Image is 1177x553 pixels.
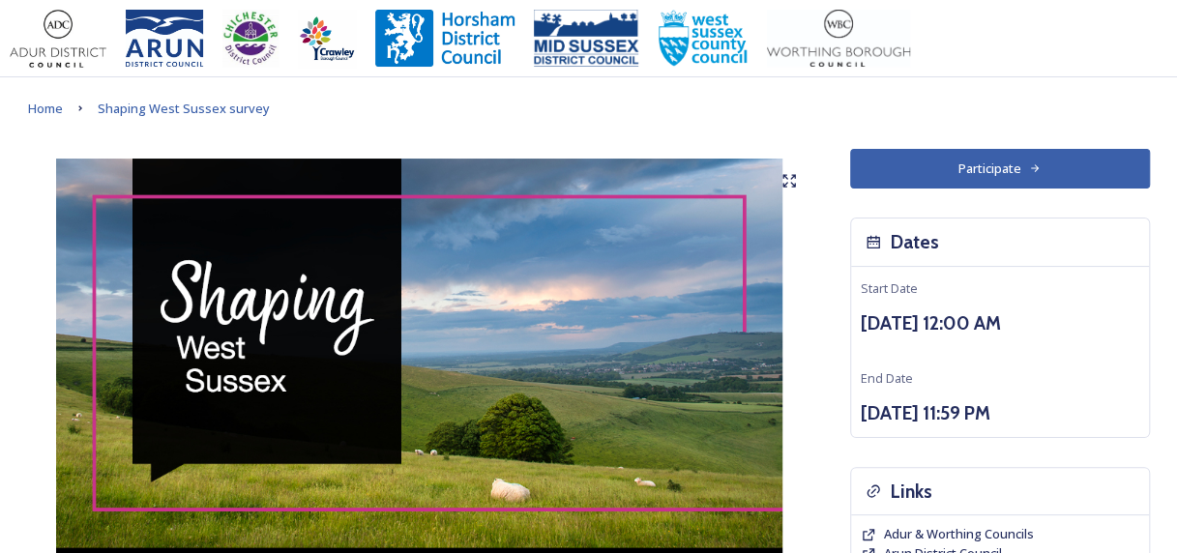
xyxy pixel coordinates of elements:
img: Adur%20logo%20%281%29.jpeg [10,10,106,68]
span: Start Date [861,279,918,297]
a: Shaping West Sussex survey [98,97,270,120]
img: WSCCPos-Spot-25mm.jpg [658,10,749,68]
img: 150ppimsdc%20logo%20blue.png [534,10,638,68]
a: Adur & Worthing Councils [884,525,1034,543]
a: Home [28,97,63,120]
h3: Dates [891,228,939,256]
span: Shaping West Sussex survey [98,100,270,117]
span: Home [28,100,63,117]
img: Worthing_Adur%20%281%29.jpg [767,10,910,68]
img: Arun%20District%20Council%20logo%20blue%20CMYK.jpg [126,10,203,68]
img: Horsham%20DC%20Logo.jpg [375,10,515,68]
img: Crawley%20BC%20logo.jpg [298,10,356,68]
button: Participate [850,149,1150,189]
span: End Date [861,369,913,387]
img: CDC%20Logo%20-%20you%20may%20have%20a%20better%20version.jpg [222,10,279,68]
h3: [DATE] 11:59 PM [861,399,1139,427]
span: Adur & Worthing Councils [884,525,1034,542]
h3: Links [891,478,932,506]
h3: [DATE] 12:00 AM [861,309,1139,337]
